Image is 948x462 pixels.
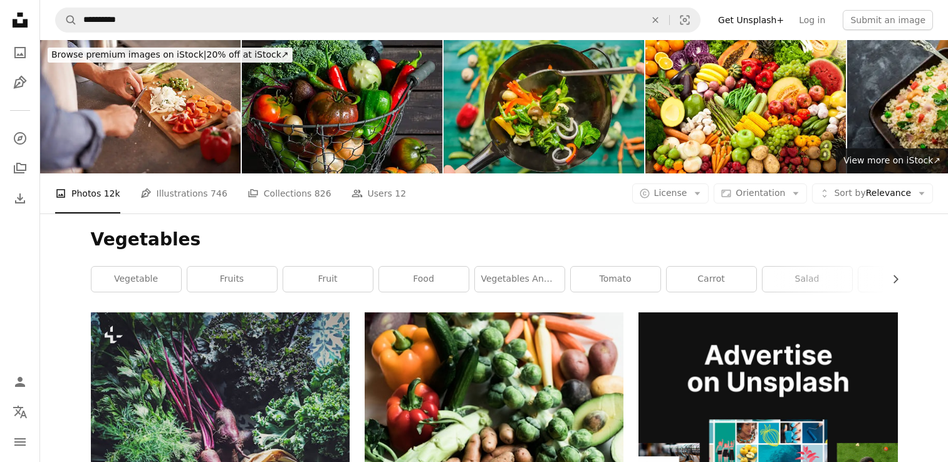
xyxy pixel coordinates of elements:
[763,267,852,292] a: salad
[8,399,33,424] button: Language
[8,70,33,95] a: Illustrations
[352,173,407,213] a: Users 12
[843,10,933,30] button: Submit an image
[55,8,701,33] form: Find visuals sitewide
[444,40,644,173] img: Stir frying and sauteing a variety of fresh colorful market vegetables in a hot steaming wok with...
[8,186,33,211] a: Download History
[843,155,940,165] span: View more on iStock ↗
[714,183,807,203] button: Orientation
[211,187,227,200] span: 746
[642,8,669,32] button: Clear
[379,267,469,292] a: food
[670,8,700,32] button: Visual search
[571,267,660,292] a: tomato
[395,187,406,200] span: 12
[711,10,791,30] a: Get Unsplash+
[283,267,373,292] a: fruit
[8,40,33,65] a: Photos
[632,183,709,203] button: License
[8,156,33,181] a: Collections
[836,148,948,173] a: View more on iStock↗
[51,49,206,59] span: Browse premium images on iStock |
[242,40,442,173] img: fresh garden vegetablesin vintage metal basket
[51,49,289,59] span: 20% off at iStock ↗
[834,188,865,198] span: Sort by
[40,40,241,173] img: Variety is the spice of life
[736,188,785,198] span: Orientation
[91,228,898,251] h1: Vegetables
[40,40,300,70] a: Browse premium images on iStock|20% off at iStock↗
[654,188,687,198] span: License
[667,267,756,292] a: carrot
[858,267,948,292] a: produce
[834,187,911,200] span: Relevance
[247,173,331,213] a: Collections 826
[884,267,898,292] button: scroll list to the right
[91,267,181,292] a: vegetable
[8,429,33,454] button: Menu
[315,187,331,200] span: 826
[812,183,933,203] button: Sort byRelevance
[140,173,227,213] a: Illustrations 746
[791,10,833,30] a: Log in
[645,40,846,173] img: Assortment of Fruits and Vegetables Background.
[8,369,33,394] a: Log in / Sign up
[187,267,277,292] a: fruits
[56,8,77,32] button: Search Unsplash
[475,267,565,292] a: vegetables and fruits
[8,126,33,151] a: Explore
